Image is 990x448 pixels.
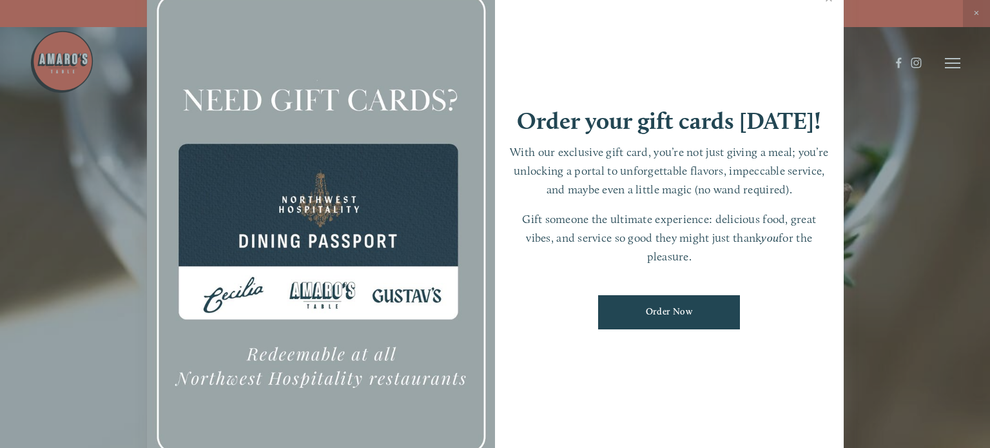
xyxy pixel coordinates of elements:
a: Order Now [598,295,740,329]
p: Gift someone the ultimate experience: delicious food, great vibes, and service so good they might... [508,210,831,266]
p: With our exclusive gift card, you’re not just giving a meal; you’re unlocking a portal to unforge... [508,143,831,199]
em: you [761,231,779,244]
h1: Order your gift cards [DATE]! [517,109,821,133]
